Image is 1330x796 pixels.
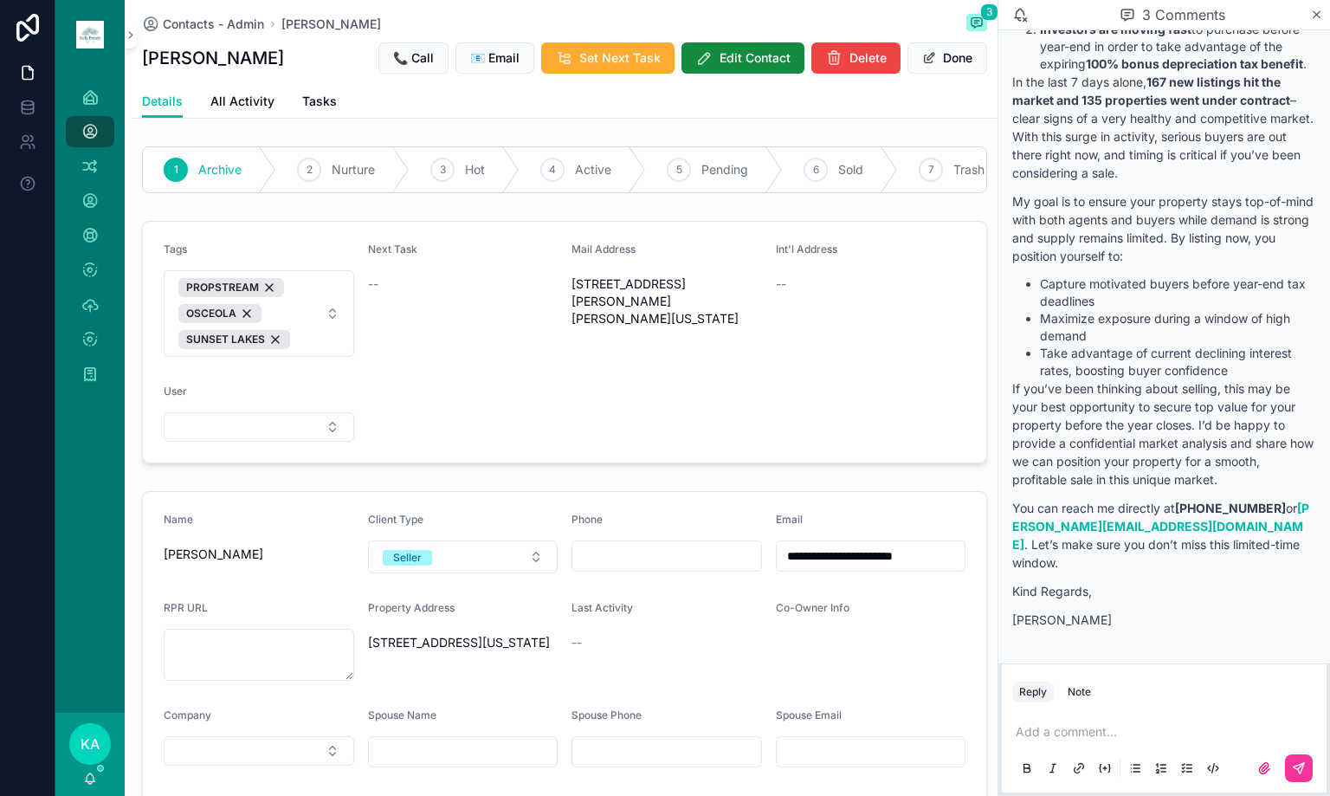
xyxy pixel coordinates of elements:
[186,281,259,294] span: PROPSTREAM
[1012,74,1290,107] strong: 167 new listings hit the market and 135 properties went under contract
[164,709,211,722] span: Company
[164,736,354,766] button: Select Button
[980,3,998,21] span: 3
[676,163,682,177] span: 5
[720,49,791,67] span: Edit Contact
[55,69,125,412] div: scrollable content
[681,42,804,74] button: Edit Contact
[368,634,558,651] span: [STREET_ADDRESS][US_STATE]
[164,270,354,357] button: Select Button
[198,161,242,178] span: Archive
[701,161,748,178] span: Pending
[1040,310,1316,345] li: Maximize exposure during a window of high demand
[1175,501,1286,515] strong: [PHONE_NUMBER]
[178,304,261,323] button: Unselect 949
[164,513,193,526] span: Name
[455,42,534,74] button: 📧 Email
[164,412,354,442] button: Select Button
[953,161,985,178] span: Trash
[571,634,582,651] span: --
[76,21,104,49] img: App logo
[81,734,100,754] span: KA
[186,333,265,346] span: SUNSET LAKES
[210,86,274,120] a: All Activity
[811,42,901,74] button: Delete
[393,49,434,67] span: 📞 Call
[579,49,661,67] span: Set Next Task
[571,709,642,722] span: Spouse Phone
[368,709,436,722] span: Spouse Name
[142,16,264,33] a: Contacts - Admin
[1040,275,1316,310] li: Capture motivated buyers before year-end tax deadlines
[307,163,313,177] span: 2
[368,540,558,573] button: Select Button
[142,93,183,110] span: Details
[849,49,887,67] span: Delete
[1012,501,1309,552] a: [PERSON_NAME][EMAIL_ADDRESS][DOMAIN_NAME]
[163,16,264,33] span: Contacts - Admin
[1061,682,1098,702] button: Note
[164,601,208,614] span: RPR URL
[776,709,842,722] span: Spouse Email
[1040,345,1316,379] li: Take advantage of current declining interest rates, boosting buyer confidence
[1040,21,1316,73] li: to purchase before year-end in order to take advantage of the expiring .
[928,163,934,177] span: 7
[1012,611,1316,629] p: [PERSON_NAME]
[571,275,762,327] span: [STREET_ADDRESS][PERSON_NAME][PERSON_NAME][US_STATE]
[1012,192,1316,265] p: My goal is to ensure your property stays top-of-mind with both agents and buyers while demand is ...
[571,601,633,614] span: Last Activity
[1012,379,1316,489] p: If you’ve been thinking about selling, this may be your best opportunity to secure top value for ...
[1012,682,1054,702] button: Reply
[302,93,337,110] span: Tasks
[142,86,183,119] a: Details
[368,275,378,293] span: --
[178,278,284,297] button: Unselect 981
[332,161,375,178] span: Nurture
[1086,56,1303,71] strong: 100% bonus depreciation tax benefit
[571,243,636,256] span: Mail Address
[440,163,446,177] span: 3
[813,163,819,177] span: 6
[1012,499,1316,572] p: You can reach me directly at or . Let’s make sure you don’t miss this limited-time window.
[575,161,611,178] span: Active
[174,163,178,177] span: 1
[1012,73,1316,182] p: In the last 7 days alone, – clear signs of a very healthy and competitive market. With this surge...
[210,93,274,110] span: All Activity
[838,161,863,178] span: Sold
[776,275,786,293] span: --
[281,16,381,33] a: [PERSON_NAME]
[571,513,603,526] span: Phone
[470,49,520,67] span: 📧 Email
[1068,685,1091,699] div: Note
[465,161,485,178] span: Hot
[302,86,337,120] a: Tasks
[186,307,236,320] span: OSCEOLA
[164,243,187,256] span: Tags
[178,330,290,349] button: Unselect 831
[776,601,849,614] span: Co-Owner Info
[1142,4,1225,25] span: 3 Comments
[776,243,837,256] span: Int'l Address
[549,163,556,177] span: 4
[541,42,675,74] button: Set Next Task
[368,513,423,526] span: Client Type
[164,546,354,563] span: [PERSON_NAME]
[966,14,987,35] button: 3
[368,601,455,614] span: Property Address
[142,46,284,70] h1: [PERSON_NAME]
[907,42,987,74] button: Done
[776,513,803,526] span: Email
[378,42,449,74] button: 📞 Call
[393,550,422,566] div: Seller
[1012,582,1316,600] p: Kind Regards,
[164,385,187,398] span: User
[368,243,417,256] span: Next Task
